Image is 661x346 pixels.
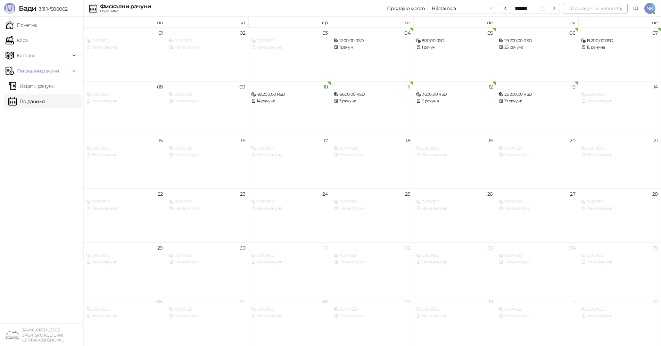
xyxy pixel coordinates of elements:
td: 2025-09-01 [83,27,166,81]
td: 2025-09-23 [166,188,249,242]
span: 3.11.1-f588002 [36,6,67,12]
div: Нема рачуна [499,205,576,212]
div: 21 [654,138,658,143]
td: 2025-09-19 [413,135,496,189]
div: 0,00 RSD [334,252,411,259]
div: Нема рачуна [169,98,246,104]
button: Периодични извештај [563,3,628,14]
div: Нема рачуна [499,152,576,158]
div: 16 рачуна [581,44,658,51]
div: Нема рачуна [169,313,246,319]
div: Нема рачуна [416,205,493,212]
div: 3 рачуна [334,98,411,104]
td: 2025-09-15 [83,135,166,189]
div: 0,00 RSD [251,306,328,313]
td: 2025-09-06 [496,27,579,81]
td: 2025-09-28 [578,188,661,242]
div: 0,00 RSD [169,91,246,98]
div: 13 [571,84,575,89]
td: 2025-09-29 [83,242,166,296]
a: Каса [6,33,27,47]
div: 23 [240,192,245,196]
div: 06 [157,299,163,304]
div: 0,00 RSD [86,306,163,313]
div: 0,00 RSD [416,145,493,152]
div: 0,00 RSD [334,145,411,152]
th: не [578,17,661,27]
div: 29 [157,245,163,250]
div: 03 [322,31,328,35]
div: Нема рачуна [581,259,658,265]
div: 03 [487,245,493,250]
td: 2025-09-12 [413,81,496,135]
img: Logo [4,3,15,14]
td: 2025-09-14 [578,81,661,135]
div: 0,00 RSD [334,199,411,205]
div: Нема рачуна [499,259,576,265]
div: 1.200,00 RSD [334,37,411,44]
td: 2025-10-03 [413,242,496,296]
div: 11 [407,84,410,89]
div: Нема рачуна [169,205,246,212]
div: 10 [488,299,493,304]
div: Нема рачуна [169,259,246,265]
div: 0,00 RSD [499,145,576,152]
div: Нема рачуна [251,313,328,319]
div: 01 [323,245,328,250]
div: 1 рачун [334,44,411,51]
div: 07 [652,31,658,35]
td: 2025-09-10 [248,81,331,135]
div: 11 [572,299,575,304]
div: 0,00 RSD [169,306,246,313]
td: 2025-09-03 [248,27,331,81]
div: 12 [654,299,658,304]
div: 12 [489,84,493,89]
div: 09 [239,84,245,89]
span: Фискални рачуни [17,64,59,78]
div: 10 [323,84,328,89]
td: 2025-09-26 [413,188,496,242]
div: 0,00 RSD [169,145,246,152]
span: Biletarnica [432,3,493,14]
div: Нема рачуна [581,205,658,212]
div: 0,00 RSD [416,252,493,259]
div: 0,00 RSD [251,252,328,259]
img: 64x64-companyLogo-4a28e1f8-f217-46d7-badd-69a834a81aaf.png [6,328,19,342]
div: 0,00 RSD [581,145,658,152]
div: Нема рачуна [169,44,246,51]
td: 2025-09-27 [496,188,579,242]
div: 22 [158,192,163,196]
div: 0,00 RSD [499,252,576,259]
div: 05 [652,245,658,250]
div: 0,00 RSD [169,252,246,259]
div: 25 [405,192,410,196]
div: 19.200,00 RSD [581,37,658,44]
div: 18 [406,138,410,143]
div: Нема рачуна [251,205,328,212]
div: Нема рачуна [334,313,411,319]
th: ср [248,17,331,27]
div: 0,00 RSD [416,306,493,313]
td: 2025-10-01 [248,242,331,296]
td: 2025-09-24 [248,188,331,242]
div: 23.200,00 RSD [499,91,576,98]
a: Документација [630,3,642,14]
a: Почетна [6,18,37,32]
div: Нема рачуна [334,152,411,158]
div: 19 [488,138,493,143]
div: 27 [570,192,575,196]
div: Продајно место [387,6,425,11]
div: 0,00 RSD [251,199,328,205]
td: 2025-10-02 [331,242,414,296]
div: 20 [570,138,575,143]
td: 2025-09-20 [496,135,579,189]
div: 7.600,00 RSD [416,91,493,98]
div: 05 [487,31,493,35]
div: 0,00 RSD [86,252,163,259]
div: Нема рачуна [251,259,328,265]
th: су [496,17,579,27]
div: 26 [487,192,493,196]
div: По данима [100,9,151,13]
div: Нема рачуна [86,98,163,104]
div: 02 [405,245,410,250]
